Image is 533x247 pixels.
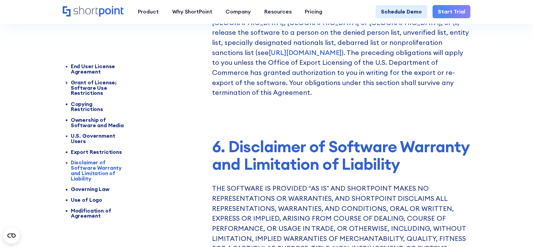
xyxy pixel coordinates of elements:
h2: 6. Disclaimer of Software Warranty and Limitation of Liability [212,138,471,173]
button: Open CMP widget [3,227,20,244]
a: Resources [258,5,298,19]
div: Pricing [305,8,322,16]
a: Product [131,5,166,19]
div: End User License Agreement [71,64,124,75]
div: Product [138,8,159,16]
a: [URL][DOMAIN_NAME] [269,48,342,57]
div: Modification of Agreement [71,208,124,219]
a: Company [219,5,258,19]
div: U.S. Government Users [71,134,124,144]
div: Governing Law [71,187,124,192]
iframe: Chat Widget [499,215,533,247]
div: Company [226,8,251,16]
a: Why ShortPoint [166,5,219,19]
div: Resources [264,8,292,16]
a: Start Trial [433,5,471,19]
a: Pricing [298,5,329,19]
a: Home [63,6,125,18]
div: Copying Restrictions [71,102,124,112]
div: Export Restrictions [71,149,124,155]
div: Why ShortPoint [172,8,212,16]
div: Ownership of Software and Media [71,117,124,128]
div: Disclaimer of Software Warranty and Limitation of Liability [71,160,124,182]
div: Use of Logo [71,197,124,203]
div: Grant of License; Software Use Restrictions [71,80,124,96]
a: Schedule Demo [376,5,427,19]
